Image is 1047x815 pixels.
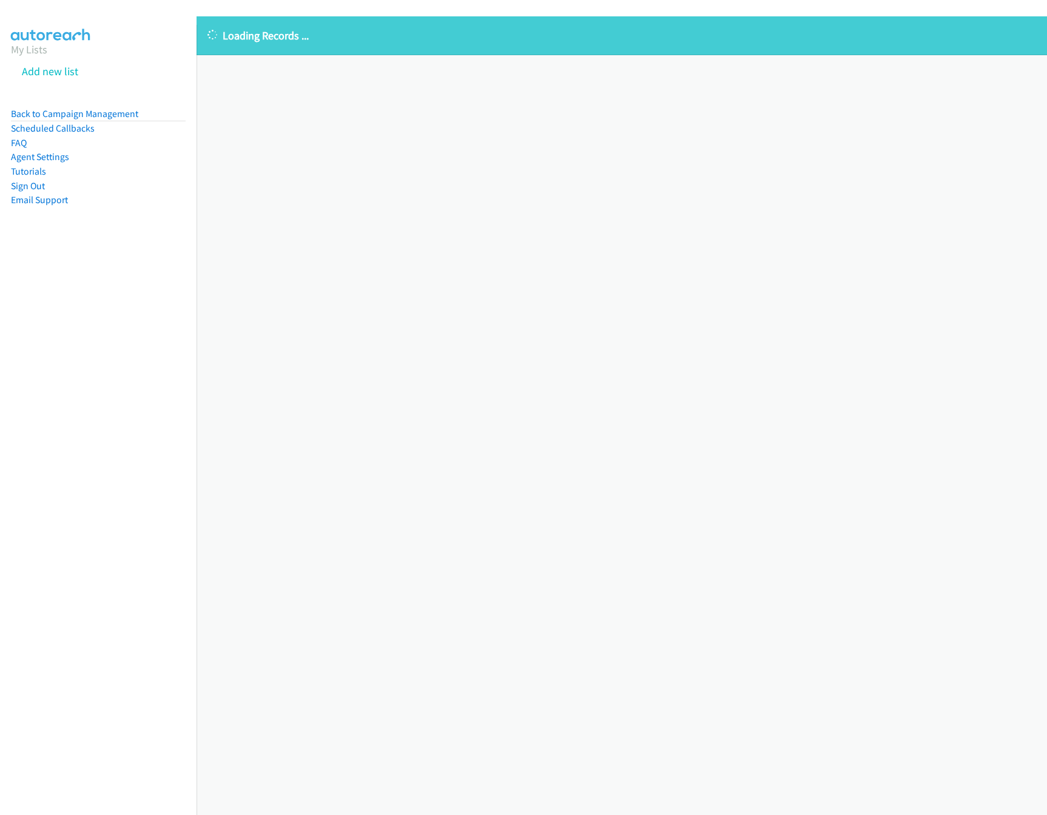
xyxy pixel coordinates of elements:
a: Tutorials [11,166,46,177]
a: My Lists [11,42,47,56]
a: Email Support [11,194,68,206]
a: Scheduled Callbacks [11,122,95,134]
a: Agent Settings [11,151,69,163]
p: Loading Records ... [207,27,1036,44]
a: Sign Out [11,180,45,192]
a: Add new list [22,64,78,78]
a: Back to Campaign Management [11,108,138,119]
a: FAQ [11,137,27,149]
